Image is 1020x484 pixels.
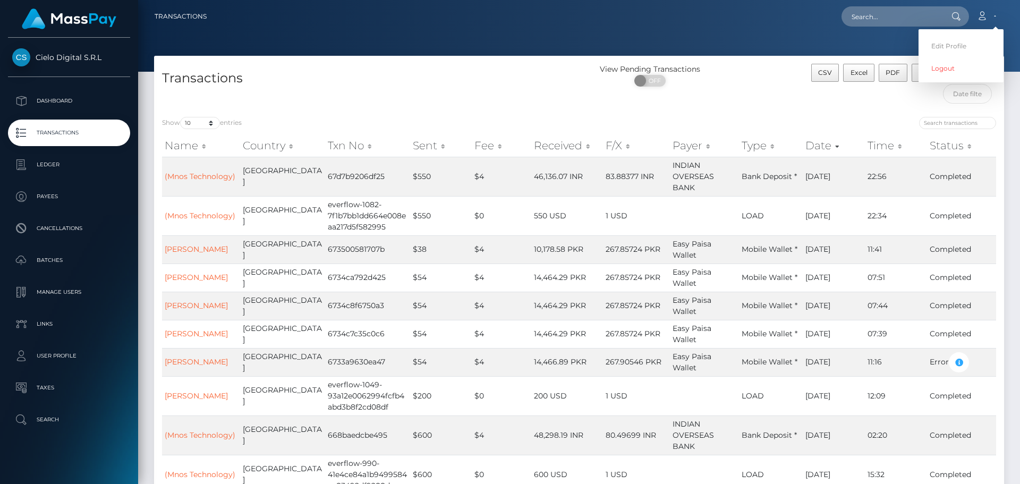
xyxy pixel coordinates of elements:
[811,64,839,82] button: CSV
[603,292,670,320] td: 267.85724 PKR
[927,196,996,235] td: Completed
[531,292,603,320] td: 14,464.29 PKR
[22,9,116,29] img: MassPay Logo
[162,69,571,88] h4: Transactions
[531,376,603,415] td: 200 USD
[325,196,410,235] td: everflow-1082-7f1b7bb1dd664e008eaa217d5f582995
[8,406,130,433] a: Search
[165,329,228,338] a: [PERSON_NAME]
[165,430,235,440] a: (Mnos Technology)
[472,292,531,320] td: $4
[803,196,865,235] td: [DATE]
[927,292,996,320] td: Completed
[8,343,130,369] a: User Profile
[803,292,865,320] td: [DATE]
[865,157,928,196] td: 22:56
[325,376,410,415] td: everflow-1049-93a12e0062994fcfb4abd3b8f2cd08df
[8,88,130,114] a: Dashboard
[927,376,996,415] td: Completed
[673,324,711,344] span: Easy Paisa Wallet
[843,64,874,82] button: Excel
[673,160,714,192] span: INDIAN OVERSEAS BANK
[325,348,410,376] td: 6733a9630ea47
[919,117,996,129] input: Search transactions
[12,284,126,300] p: Manage Users
[472,348,531,376] td: $4
[603,196,670,235] td: 1 USD
[603,415,670,455] td: 80.49699 INR
[531,235,603,264] td: 10,178.58 PKR
[180,117,220,129] select: Showentries
[865,320,928,348] td: 07:39
[927,264,996,292] td: Completed
[410,320,472,348] td: $54
[8,151,130,178] a: Ledger
[240,196,325,235] td: [GEOGRAPHIC_DATA]
[531,157,603,196] td: 46,136.07 INR
[325,235,410,264] td: 673500581707b
[240,348,325,376] td: [GEOGRAPHIC_DATA]
[673,267,711,288] span: Easy Paisa Wallet
[739,135,803,156] th: Type: activate to sort column ascending
[927,320,996,348] td: Completed
[325,135,410,156] th: Txn No: activate to sort column ascending
[162,117,242,129] label: Show entries
[325,292,410,320] td: 6734c8f6750a3
[739,235,803,264] td: Mobile Wallet *
[325,320,410,348] td: 6734c7c35c0c6
[603,320,670,348] td: 267.85724 PKR
[325,415,410,455] td: 668baedcbe495
[865,376,928,415] td: 12:09
[240,415,325,455] td: [GEOGRAPHIC_DATA]
[886,69,900,77] span: PDF
[8,375,130,401] a: Taxes
[865,235,928,264] td: 11:41
[472,157,531,196] td: $4
[739,320,803,348] td: Mobile Wallet *
[472,376,531,415] td: $0
[603,235,670,264] td: 267.85724 PKR
[603,135,670,156] th: F/X: activate to sort column ascending
[165,301,228,310] a: [PERSON_NAME]
[240,235,325,264] td: [GEOGRAPHIC_DATA]
[240,376,325,415] td: [GEOGRAPHIC_DATA]
[8,120,130,146] a: Transactions
[803,320,865,348] td: [DATE]
[8,311,130,337] a: Links
[472,235,531,264] td: $4
[603,376,670,415] td: 1 USD
[472,320,531,348] td: $4
[410,196,472,235] td: $550
[739,348,803,376] td: Mobile Wallet *
[472,415,531,455] td: $4
[919,58,1004,78] a: Logout
[673,352,711,372] span: Easy Paisa Wallet
[739,264,803,292] td: Mobile Wallet *
[803,135,865,156] th: Date: activate to sort column ascending
[8,53,130,62] span: Cielo Digital S.R.L
[865,292,928,320] td: 07:44
[927,235,996,264] td: Completed
[739,157,803,196] td: Bank Deposit *
[927,415,996,455] td: Completed
[410,157,472,196] td: $550
[12,125,126,141] p: Transactions
[603,264,670,292] td: 267.85724 PKR
[579,64,721,75] div: View Pending Transactions
[472,135,531,156] th: Fee: activate to sort column ascending
[472,196,531,235] td: $0
[739,196,803,235] td: LOAD
[162,135,240,156] th: Name: activate to sort column ascending
[640,75,667,87] span: OFF
[410,235,472,264] td: $38
[803,415,865,455] td: [DATE]
[410,264,472,292] td: $54
[673,419,714,451] span: INDIAN OVERSEAS BANK
[943,84,992,104] input: Date filter
[531,348,603,376] td: 14,466.89 PKR
[12,380,126,396] p: Taxes
[12,93,126,109] p: Dashboard
[803,376,865,415] td: [DATE]
[531,196,603,235] td: 550 USD
[8,215,130,242] a: Cancellations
